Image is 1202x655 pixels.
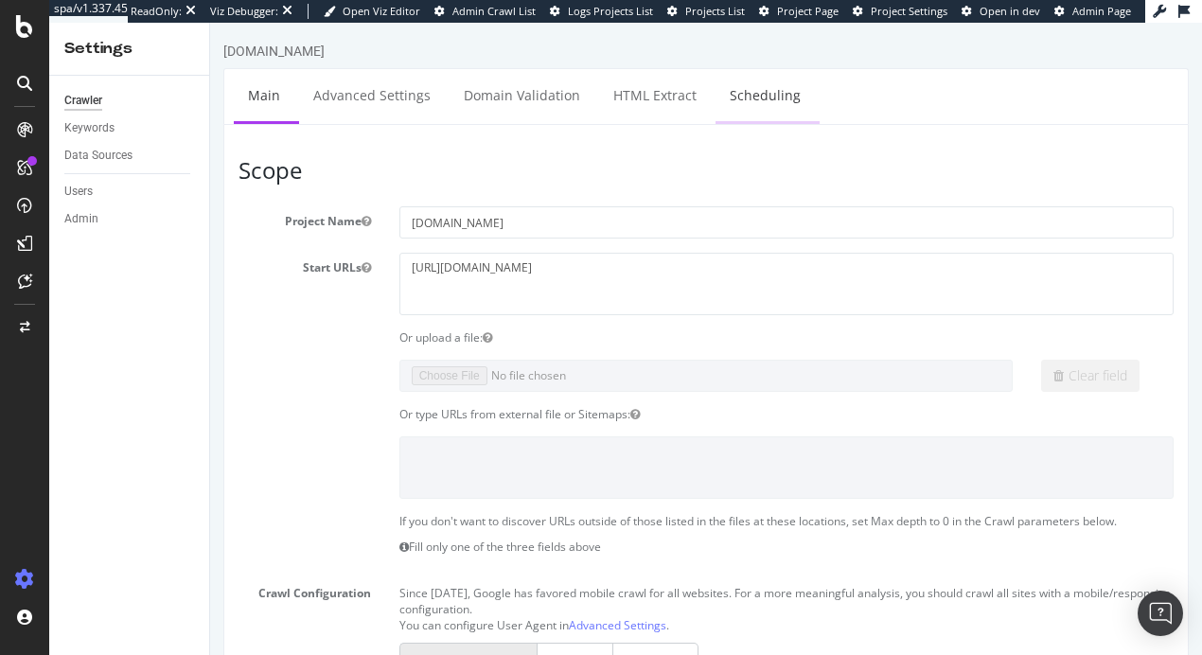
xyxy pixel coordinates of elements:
[434,4,536,19] a: Admin Crawl List
[64,146,196,166] a: Data Sources
[64,38,194,60] div: Settings
[14,556,175,578] label: Crawl Configuration
[210,4,278,19] div: Viz Debugger:
[1138,591,1183,636] div: Open Intercom Messenger
[89,46,235,98] a: Advanced Settings
[24,46,84,98] a: Main
[759,4,839,19] a: Project Page
[64,118,196,138] a: Keywords
[175,383,978,399] div: Or type URLs from external file or Sitemaps:
[324,4,420,19] a: Open Viz Editor
[14,184,175,206] label: Project Name
[239,46,384,98] a: Domain Validation
[189,620,327,653] label: Mobile/Responsive
[568,4,653,18] span: Logs Projects List
[189,490,963,506] p: If you don't want to discover URLs outside of those listed in the files at these locations, set M...
[359,594,456,611] a: Advanced Settings
[64,182,93,202] div: Users
[1072,4,1131,18] span: Admin Page
[962,4,1040,19] a: Open in dev
[871,4,947,18] span: Project Settings
[64,91,102,111] div: Crawler
[389,46,501,98] a: HTML Extract
[452,4,536,18] span: Admin Crawl List
[327,620,403,653] label: Desktop
[189,516,963,532] p: Fill only one of the three fields above
[151,190,161,206] button: Project Name
[28,135,963,160] h3: Scope
[343,4,420,18] span: Open Viz Editor
[64,91,196,111] a: Crawler
[151,237,161,253] button: Start URLs
[667,4,745,19] a: Projects List
[505,46,605,98] a: Scheduling
[189,594,963,611] p: You can configure User Agent in .
[189,556,963,594] p: Since [DATE], Google has favored mobile crawl for all websites. For a more meaningful analysis, y...
[980,4,1040,18] span: Open in dev
[175,307,978,323] div: Or upload a file:
[64,118,115,138] div: Keywords
[685,4,745,18] span: Projects List
[64,146,133,166] div: Data Sources
[14,230,175,253] label: Start URLs
[777,4,839,18] span: Project Page
[64,209,98,229] div: Admin
[403,620,488,653] label: Advanced
[131,4,182,19] div: ReadOnly:
[853,4,947,19] a: Project Settings
[64,209,196,229] a: Admin
[550,4,653,19] a: Logs Projects List
[13,19,115,38] div: [DOMAIN_NAME]
[1054,4,1131,19] a: Admin Page
[64,182,196,202] a: Users
[189,230,963,292] textarea: [URL][DOMAIN_NAME]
